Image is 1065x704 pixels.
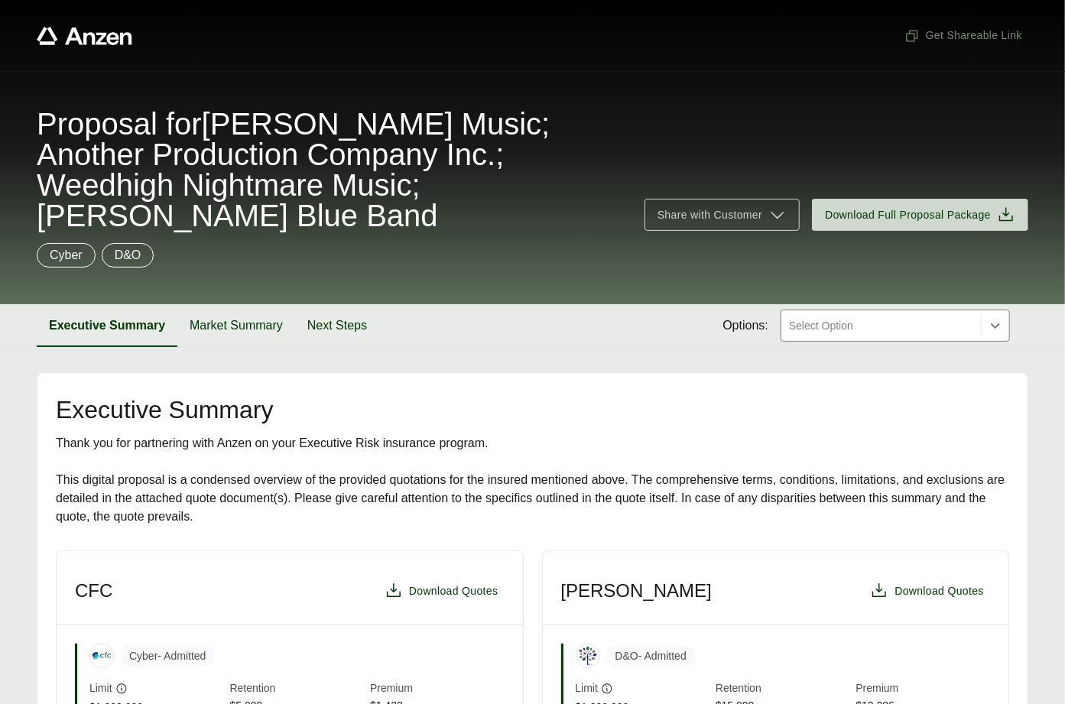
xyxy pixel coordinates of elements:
span: Options: [722,316,768,335]
span: Retention [230,680,365,698]
img: Berkley Management Protection [576,644,599,667]
span: Premium [856,680,991,698]
button: Download Quotes [378,576,505,606]
button: Share with Customer [645,199,800,231]
span: Proposal for [PERSON_NAME] Music; Another Production Company Inc.; Weedhigh Nightmare Music; [PER... [37,109,626,231]
div: Thank you for partnering with Anzen on your Executive Risk insurance program. This digital propos... [56,434,1009,526]
span: Download Quotes [895,583,984,599]
h2: Executive Summary [56,397,1009,422]
button: Executive Summary [37,304,177,347]
a: Anzen website [37,27,132,45]
h3: CFC [75,579,112,602]
span: Retention [716,680,850,698]
h3: [PERSON_NAME] [561,579,712,602]
p: D&O [115,246,141,264]
span: Share with Customer [658,207,762,223]
button: Market Summary [177,304,295,347]
span: Limit [89,680,112,696]
button: Download Full Proposal Package [812,199,1028,231]
img: CFC [90,644,113,667]
span: Get Shareable Link [904,28,1022,44]
span: Premium [370,680,505,698]
button: Next Steps [295,304,379,347]
span: Cyber - Admitted [120,645,215,667]
span: D&O - Admitted [606,645,696,667]
span: Download Full Proposal Package [825,207,991,223]
span: Limit [576,680,599,696]
span: Download Quotes [409,583,498,599]
button: Download Quotes [864,576,990,606]
p: Cyber [50,246,83,264]
button: Get Shareable Link [898,21,1028,50]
